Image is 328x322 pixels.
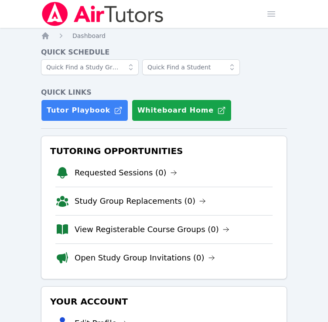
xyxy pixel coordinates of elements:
[75,167,177,179] a: Requested Sessions (0)
[41,59,139,75] input: Quick Find a Study Group
[75,252,215,264] a: Open Study Group Invitations (0)
[75,195,206,207] a: Study Group Replacements (0)
[75,223,229,236] a: View Registerable Course Groups (0)
[48,294,280,309] h3: Your Account
[72,31,106,40] a: Dashboard
[41,47,287,58] h4: Quick Schedule
[41,87,287,98] h4: Quick Links
[132,99,232,121] button: Whiteboard Home
[41,99,128,121] a: Tutor Playbook
[41,2,164,26] img: Air Tutors
[72,32,106,39] span: Dashboard
[142,59,240,75] input: Quick Find a Student
[41,31,287,40] nav: Breadcrumb
[48,143,280,159] h3: Tutoring Opportunities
